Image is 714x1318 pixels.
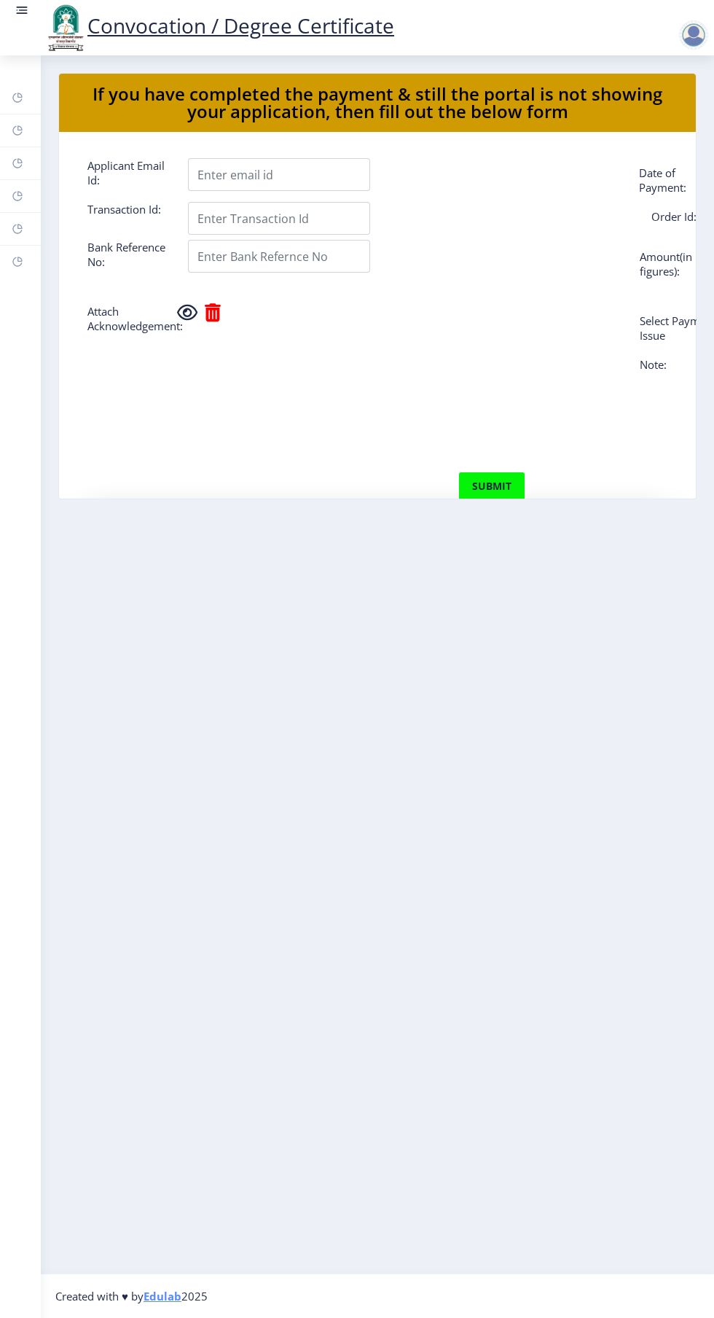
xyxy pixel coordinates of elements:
[76,158,177,187] label: Applicant Email Id:
[144,1289,181,1303] a: Edulab
[59,74,696,132] nb-card-header: If you have completed the payment & still the portal is not showing your application, then fill o...
[44,3,87,52] img: logo
[188,240,370,273] input: Enter Bank Refernce No
[188,202,370,235] input: Enter Transaction Id
[76,240,177,269] label: Bank Reference No:
[76,202,177,229] label: Transaction Id:
[188,158,370,191] input: Enter email id
[55,1289,208,1303] span: Created with ♥ by 2025
[458,472,525,501] button: submit
[76,304,177,333] label: Attach Acknowledgement:
[44,12,394,39] a: Convocation / Degree Certificate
